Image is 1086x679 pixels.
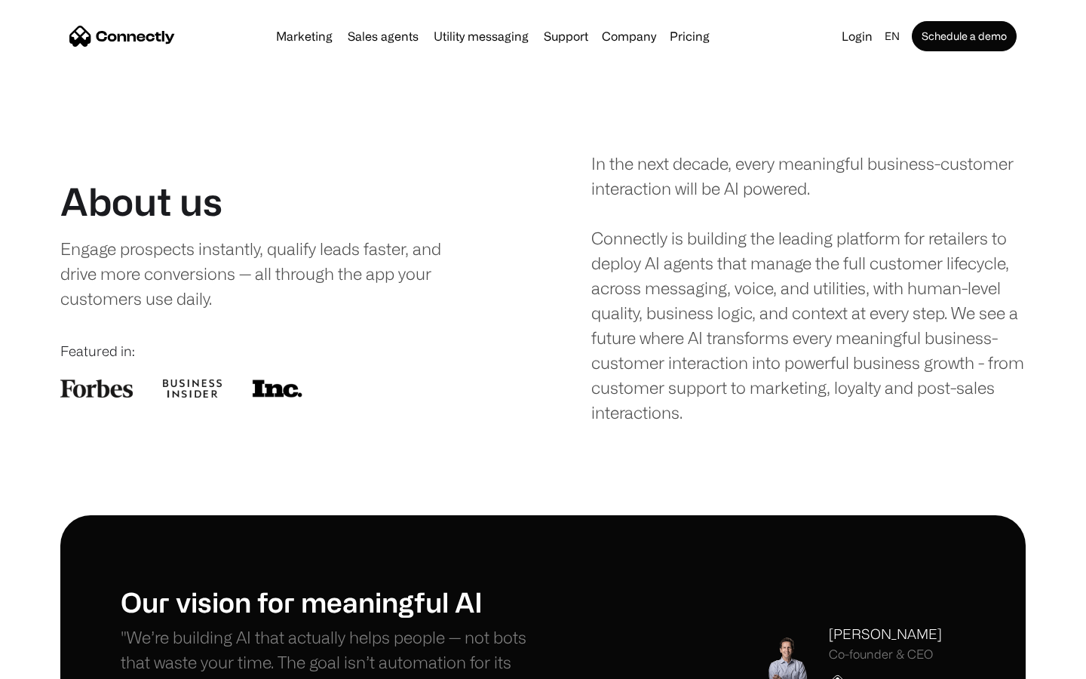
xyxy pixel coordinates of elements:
div: Company [597,26,661,47]
a: Schedule a demo [912,21,1017,51]
div: en [885,26,900,47]
a: Support [538,30,594,42]
a: Utility messaging [428,30,535,42]
div: Featured in: [60,341,495,361]
div: In the next decade, every meaningful business-customer interaction will be AI powered. Connectly ... [591,151,1026,425]
a: Pricing [664,30,716,42]
div: [PERSON_NAME] [829,624,942,644]
a: home [69,25,175,48]
a: Sales agents [342,30,425,42]
h1: About us [60,179,222,224]
div: Engage prospects instantly, qualify leads faster, and drive more conversions — all through the ap... [60,236,473,311]
ul: Language list [30,653,90,674]
aside: Language selected: English [15,651,90,674]
div: Co-founder & CEO [829,647,942,662]
div: Company [602,26,656,47]
a: Marketing [270,30,339,42]
h1: Our vision for meaningful AI [121,585,543,618]
div: en [879,26,909,47]
a: Login [836,26,879,47]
